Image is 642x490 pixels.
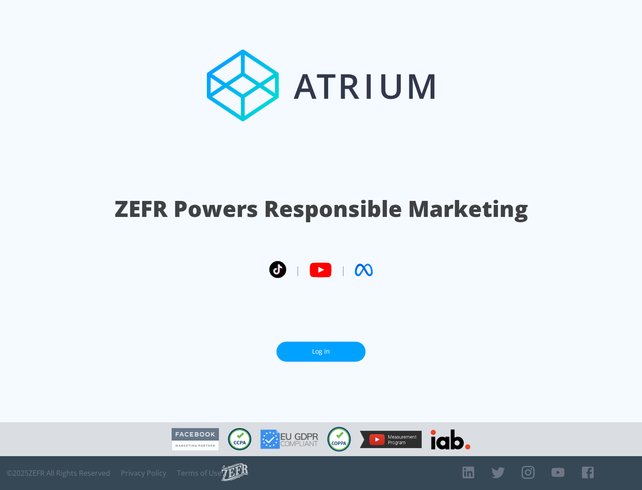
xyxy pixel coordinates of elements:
img: YouTube Measurement Program [360,431,422,448]
img: IAB [431,429,470,449]
span: © 2025 ZEFR All Rights Reserved [7,469,110,478]
img: COPPA Compliant [327,427,351,452]
img: CCPA Compliant [228,428,251,450]
a: Log In [276,342,366,362]
a: Terms of Use [177,469,222,478]
span: | [295,263,300,277]
img: GDPR Compliant [260,429,318,449]
h1: ZEFR Powers Responsible Marketing [115,193,528,224]
img: Facebook Marketing Partner [172,428,219,451]
span: | [341,263,346,277]
a: Privacy Policy [121,469,166,478]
